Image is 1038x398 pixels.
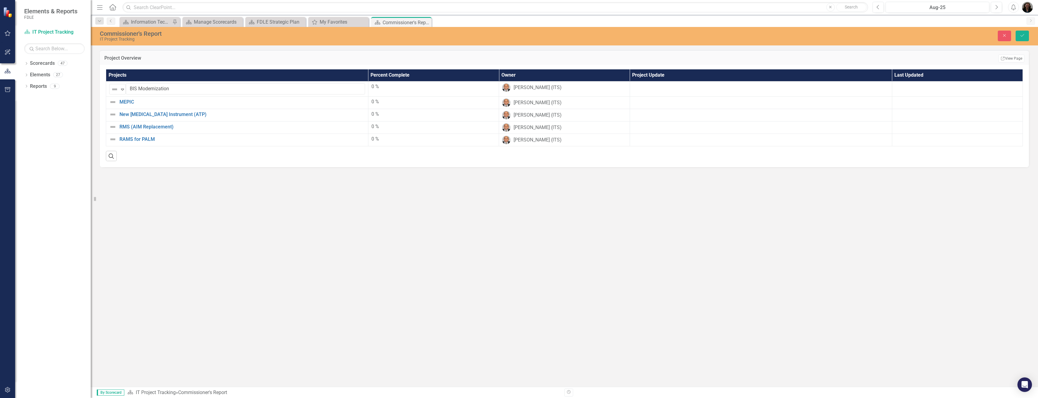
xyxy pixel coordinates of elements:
div: Commissioner's Report [383,19,430,26]
small: FDLE [24,15,77,20]
a: Scorecards [30,60,55,67]
img: Not Defined [109,123,116,131]
div: Aug-25 [888,4,987,11]
div: [PERSON_NAME] (ITS) [514,99,562,106]
a: View Page [998,55,1024,62]
a: RMS (AIM Replacement) [119,124,365,130]
div: [PERSON_NAME] (ITS) [514,124,562,131]
a: Elements [30,71,50,78]
div: Open Intercom Messenger [1017,377,1032,392]
div: [PERSON_NAME] (ITS) [514,112,562,119]
img: ClearPoint Strategy [3,7,14,18]
img: Joey Hornsby [502,98,511,107]
img: Joey Hornsby [502,83,511,92]
img: Not Defined [109,111,116,118]
button: Search [836,3,867,12]
a: Reports [30,83,47,90]
div: Manage Scorecards [194,18,241,26]
h3: Project Overview [104,55,630,61]
img: Joey Hornsby [502,111,511,119]
div: 0 % [371,98,496,105]
div: FDLE Strategic Plan [257,18,304,26]
a: FDLE Strategic Plan [247,18,304,26]
a: My Favorites [310,18,367,26]
div: Information Technology Services Landing Page [131,18,171,26]
input: Search Below... [24,43,85,54]
a: IT Project Tracking [24,29,85,36]
img: Not Defined [111,86,118,93]
div: Commissioner's Report [178,390,227,395]
a: RAMS for PALM [119,137,365,142]
div: 0 % [371,111,496,118]
input: Search ClearPoint... [122,2,868,13]
button: Aug-25 [886,2,989,13]
a: MEPIC [119,99,365,105]
div: My Favorites [320,18,367,26]
div: [PERSON_NAME] (ITS) [514,137,562,144]
a: Manage Scorecards [184,18,241,26]
img: Joey Hornsby [502,136,511,144]
div: 0 % [371,136,496,143]
div: » [127,389,560,396]
img: Not Defined [109,98,116,106]
img: Joey Hornsby [502,123,511,132]
a: Information Technology Services Landing Page [121,18,171,26]
div: Commissioner's Report [100,30,631,37]
div: 27 [53,72,63,78]
div: 0 % [371,83,496,90]
a: IT Project Tracking [136,390,176,395]
img: Not Defined [109,136,116,143]
div: 47 [58,61,67,66]
input: Name [126,83,365,95]
div: 9 [50,84,60,89]
div: [PERSON_NAME] (ITS) [514,84,562,91]
div: 0 % [371,123,496,130]
a: New [MEDICAL_DATA] Instrument (ATP) [119,112,365,117]
span: Search [845,5,858,9]
span: Elements & Reports [24,8,77,15]
img: Nicole Howard [1022,2,1033,13]
span: By Scorecard [97,390,124,396]
div: IT Project Tracking [100,37,631,41]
